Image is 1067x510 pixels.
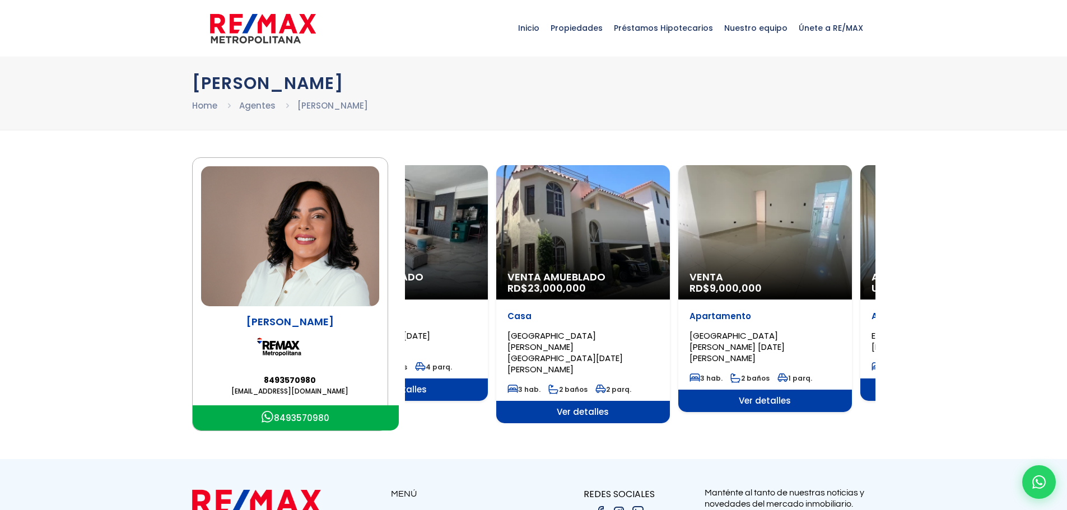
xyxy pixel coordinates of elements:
p: [PERSON_NAME] [201,315,379,329]
span: Venta [689,272,841,283]
span: [GEOGRAPHIC_DATA][PERSON_NAME][GEOGRAPHIC_DATA][DATE][PERSON_NAME] [507,330,623,375]
p: Apartamento [689,311,841,322]
span: 2 baños [730,373,770,383]
span: EL [PERSON_NAME] [DATE][PERSON_NAME] [872,330,976,353]
a: Agentes [239,100,276,111]
a: Alquiler Linea Blanca US$ Apartamento EL [PERSON_NAME] [DATE][PERSON_NAME] 2 hab. Ver detalles [860,165,1034,401]
span: 2 hab. [872,362,904,372]
h1: [PERSON_NAME] [192,73,875,93]
span: 3 hab. [507,385,541,394]
div: 4 / 12 [496,165,670,423]
span: Ver detalles [860,378,1034,401]
span: Únete a RE/MAX [793,11,869,45]
span: Ver detalles [496,401,670,423]
a: Home [192,100,217,111]
span: Ver detalles [678,390,852,412]
span: Venta Amueblado [507,272,659,283]
img: Evelyn Puello [201,166,379,306]
div: 5 / 12 [678,165,852,412]
span: 4 parq. [415,362,452,372]
img: Remax Metropolitana [257,329,324,365]
div: 6 / 12 [860,165,1034,401]
span: Préstamos Hipotecarios [608,11,719,45]
p: Apartamento [872,311,1023,322]
span: RD$ [507,281,586,295]
a: Venta RD$9,000,000 Apartamento [GEOGRAPHIC_DATA][PERSON_NAME] [DATE][PERSON_NAME] 3 hab. 2 baños ... [678,165,852,412]
span: US$ [872,281,917,295]
span: 9,000,000 [710,281,762,295]
p: MENÚ [391,487,534,501]
li: [PERSON_NAME] [297,99,368,113]
p: Casa [507,311,659,322]
img: Icono Whatsapp [262,411,274,423]
a: 8493570980 [201,375,379,386]
span: Propiedades [545,11,608,45]
p: REDES SOCIALES [534,487,705,501]
span: 1 parq. [777,373,812,383]
a: Venta Amueblado RD$23,000,000 Casa [GEOGRAPHIC_DATA][PERSON_NAME][GEOGRAPHIC_DATA][DATE][PERSON_N... [496,165,670,423]
span: Inicio [512,11,545,45]
span: Nuestro equipo [719,11,793,45]
span: 2 baños [548,385,588,394]
span: Alquiler Linea Blanca [872,272,1023,283]
a: [EMAIL_ADDRESS][DOMAIN_NAME] [201,386,379,397]
a: Icono Whatsapp8493570980 [193,405,399,431]
span: 2 parq. [595,385,631,394]
p: Manténte al tanto de nuestras noticias y novedades del mercado inmobiliario. [705,487,875,509]
img: remax-metropolitana-logo [210,12,316,45]
span: 3 hab. [689,373,723,383]
span: [GEOGRAPHIC_DATA][PERSON_NAME] [DATE][PERSON_NAME] [689,330,785,364]
span: 23,000,000 [528,281,586,295]
span: RD$ [689,281,762,295]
